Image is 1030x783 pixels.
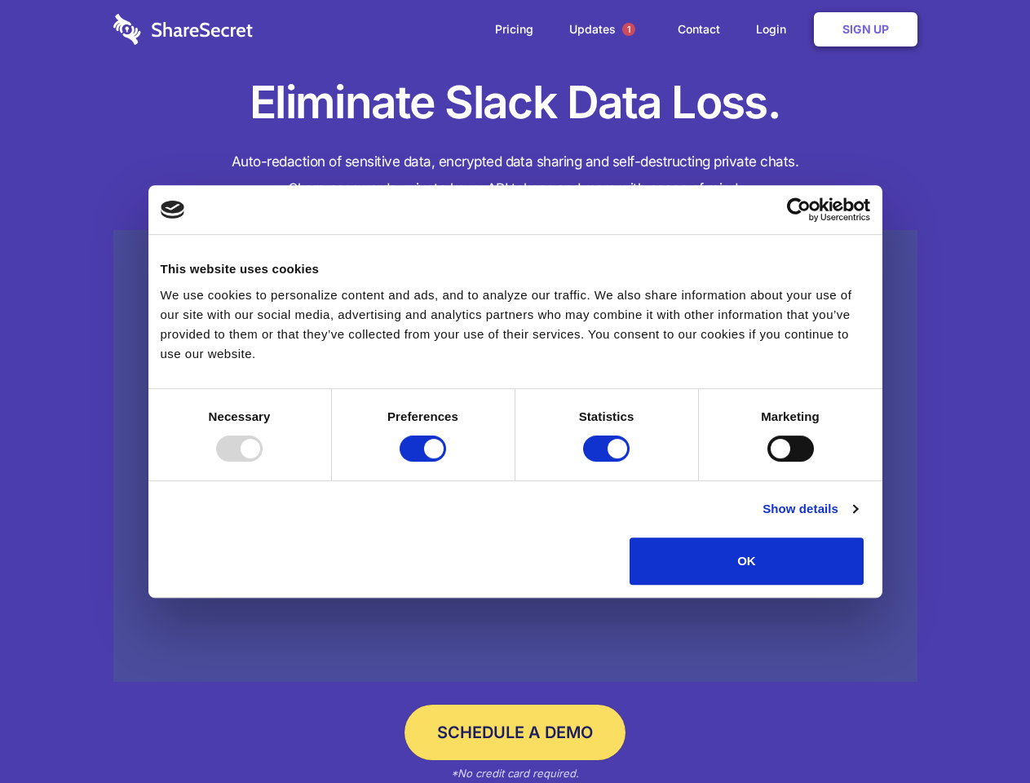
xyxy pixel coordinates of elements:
a: Login [740,4,811,55]
a: Wistia video thumbnail [113,230,917,683]
a: Show details [763,499,857,519]
a: Usercentrics Cookiebot - opens in a new window [727,197,870,222]
button: OK [630,537,864,585]
a: Contact [661,4,736,55]
strong: Marketing [761,409,820,423]
img: logo [161,201,185,219]
h1: Eliminate Slack Data Loss. [113,73,917,132]
div: This website uses cookies [161,259,870,279]
a: Pricing [479,4,550,55]
img: logo-wordmark-white-trans-d4663122ce5f474addd5e946df7df03e33cb6a1c49d2221995e7729f52c070b2.svg [113,14,253,45]
a: Schedule a Demo [404,705,626,760]
div: We use cookies to personalize content and ads, and to analyze our traffic. We also share informat... [161,285,870,364]
a: Sign Up [814,12,917,46]
em: *No credit card required. [451,767,579,780]
strong: Preferences [387,409,458,423]
span: 1 [622,23,635,36]
strong: Necessary [209,409,271,423]
strong: Statistics [579,409,634,423]
h4: Auto-redaction of sensitive data, encrypted data sharing and self-destructing private chats. Shar... [113,148,917,202]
